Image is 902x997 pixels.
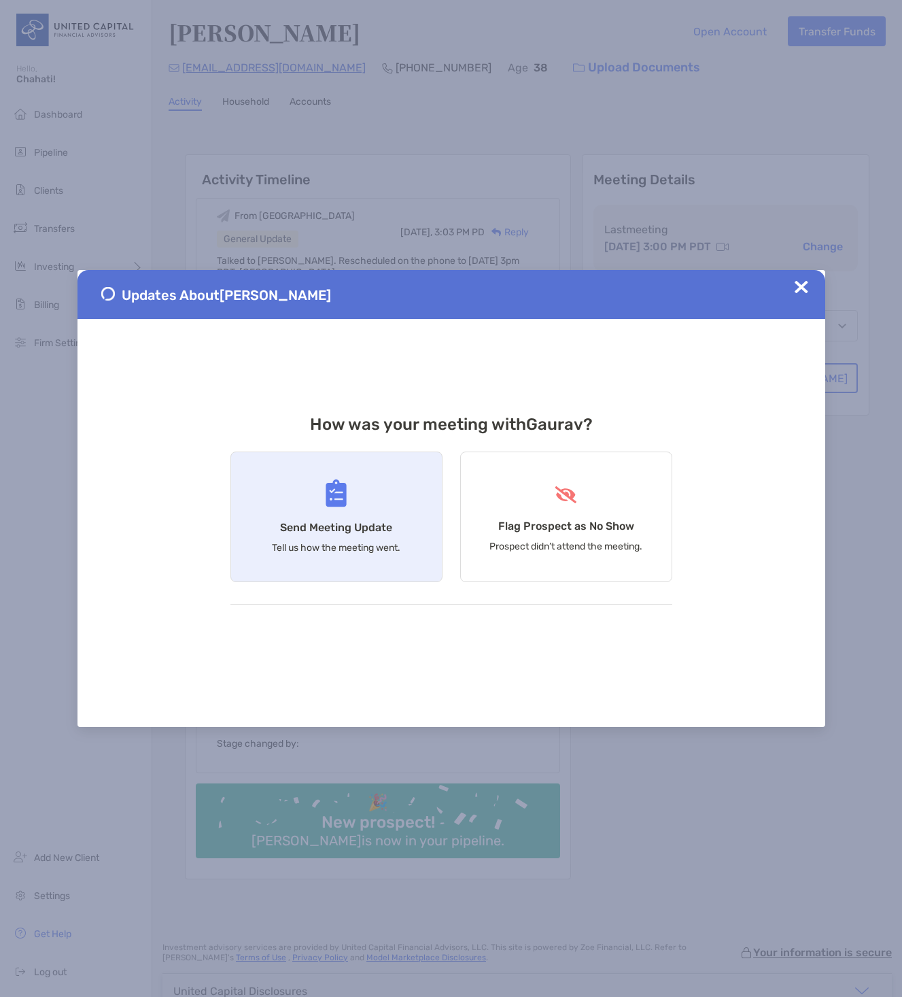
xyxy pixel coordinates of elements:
[280,521,392,534] h4: Send Meeting Update
[272,542,400,554] p: Tell us how the meeting went.
[230,415,672,434] h3: How was your meeting with Gaurav ?
[553,486,578,503] img: Flag Prospect as No Show
[498,520,634,533] h4: Flag Prospect as No Show
[101,287,115,301] img: Send Meeting Update 1
[122,287,331,303] span: Updates About [PERSON_NAME]
[326,479,347,507] img: Send Meeting Update
[795,280,808,294] img: Close Updates Zoe
[489,541,642,552] p: Prospect didn’t attend the meeting.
